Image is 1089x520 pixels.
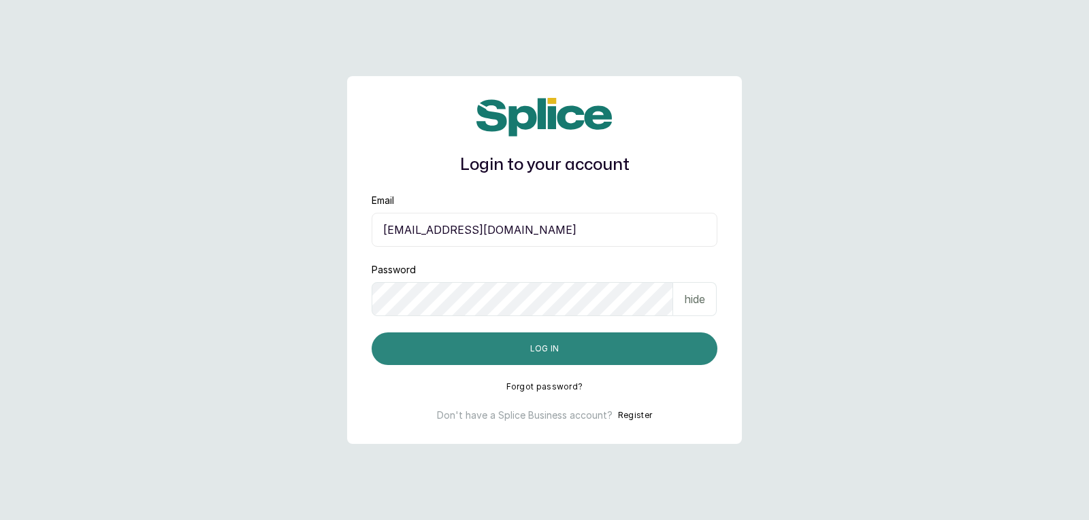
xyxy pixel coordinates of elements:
[372,213,717,247] input: email@acme.com
[684,291,705,307] p: hide
[372,263,416,277] label: Password
[372,332,717,365] button: Log in
[372,194,394,207] label: Email
[618,409,652,422] button: Register
[437,409,613,422] p: Don't have a Splice Business account?
[372,153,717,177] h1: Login to your account
[506,381,583,392] button: Forgot password?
